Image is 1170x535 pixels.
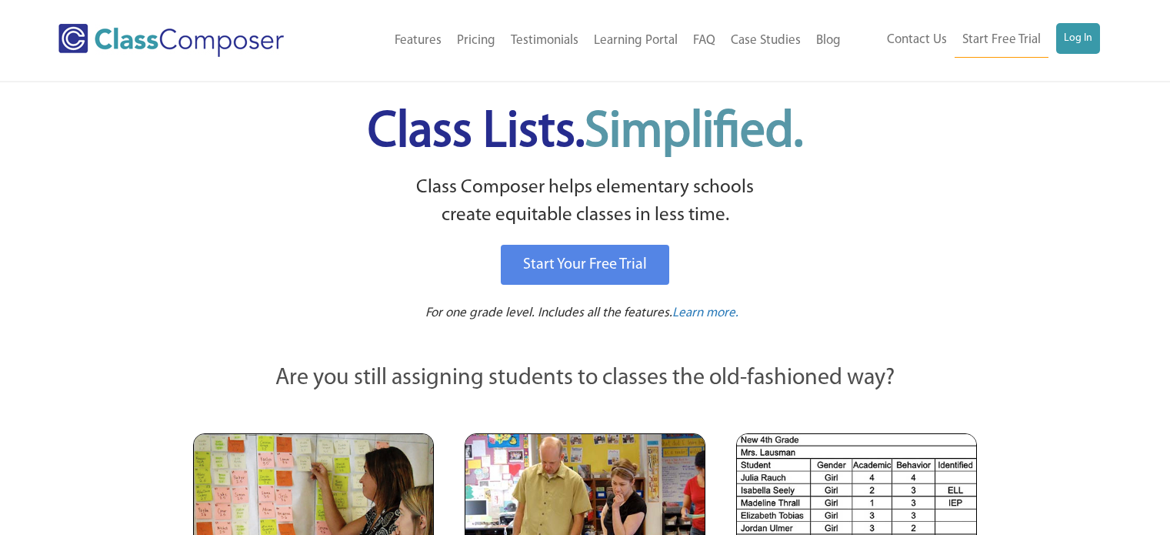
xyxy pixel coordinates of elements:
span: Learn more. [672,306,738,319]
img: Class Composer [58,24,284,57]
a: FAQ [685,24,723,58]
a: Testimonials [503,24,586,58]
a: Pricing [449,24,503,58]
a: Blog [808,24,848,58]
a: Log In [1056,23,1100,54]
span: Class Lists. [368,108,803,158]
span: Simplified. [585,108,803,158]
a: Learning Portal [586,24,685,58]
a: Contact Us [879,23,955,57]
nav: Header Menu [333,24,848,58]
a: Learn more. [672,304,738,323]
nav: Header Menu [848,23,1100,58]
a: Case Studies [723,24,808,58]
span: Start Your Free Trial [523,257,647,273]
a: Features [387,24,449,58]
a: Start Free Trial [955,23,1048,58]
p: Are you still assigning students to classes the old-fashioned way? [193,362,978,396]
a: Start Your Free Trial [501,245,669,285]
span: For one grade level. Includes all the features. [425,306,672,319]
p: Class Composer helps elementary schools create equitable classes in less time. [191,174,980,230]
